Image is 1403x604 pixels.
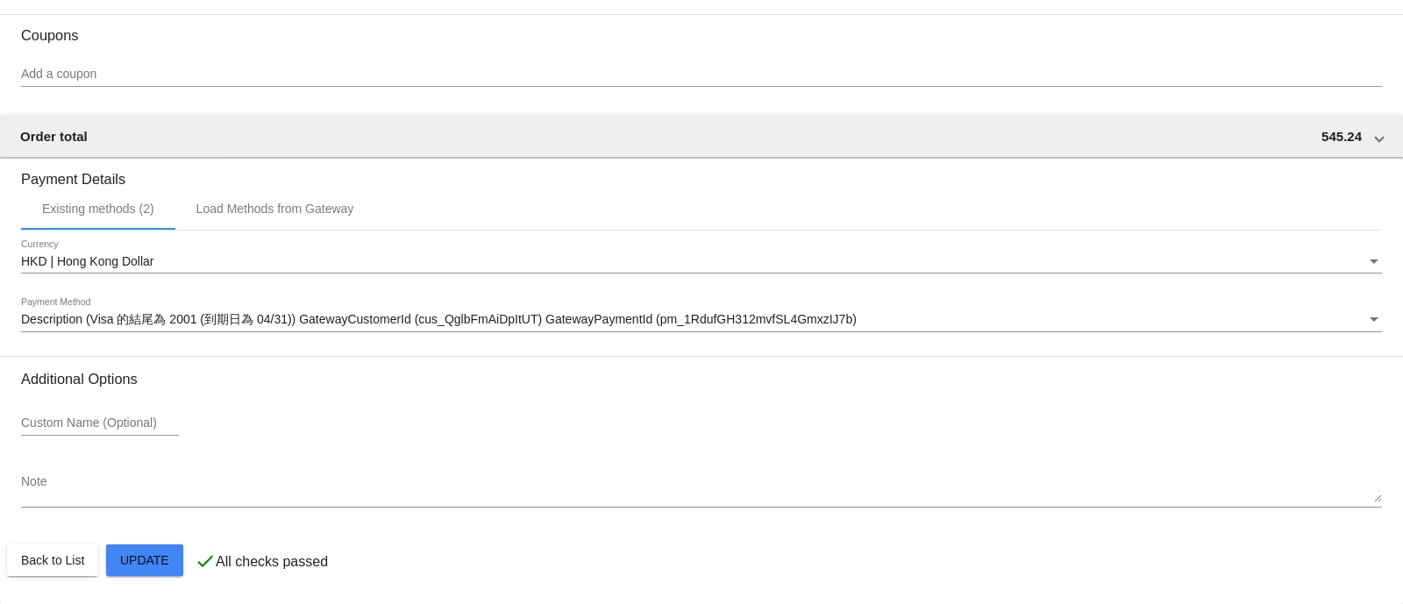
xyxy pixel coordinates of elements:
[120,553,169,567] span: Update
[21,255,1382,269] mat-select: Currency
[196,202,354,216] div: Load Methods from Gateway
[21,68,1382,82] input: Add a coupon
[21,416,179,430] input: Custom Name (Optional)
[21,14,1382,44] h3: Coupons
[216,554,328,570] p: All checks passed
[21,371,1382,387] h3: Additional Options
[106,544,183,576] button: Update
[1321,129,1362,144] span: 545.24
[21,312,857,326] span: Description (Visa 的結尾為 2001 (到期日為 04/31)) GatewayCustomerId (cus_QglbFmAiDpItUT) GatewayPaymentId...
[7,544,98,576] button: Back to List
[21,254,153,268] span: HKD | Hong Kong Dollar
[20,129,88,144] span: Order total
[21,313,1382,327] mat-select: Payment Method
[21,158,1382,188] h3: Payment Details
[21,553,84,567] span: Back to List
[42,202,154,216] div: Existing methods (2)
[195,551,216,572] mat-icon: check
